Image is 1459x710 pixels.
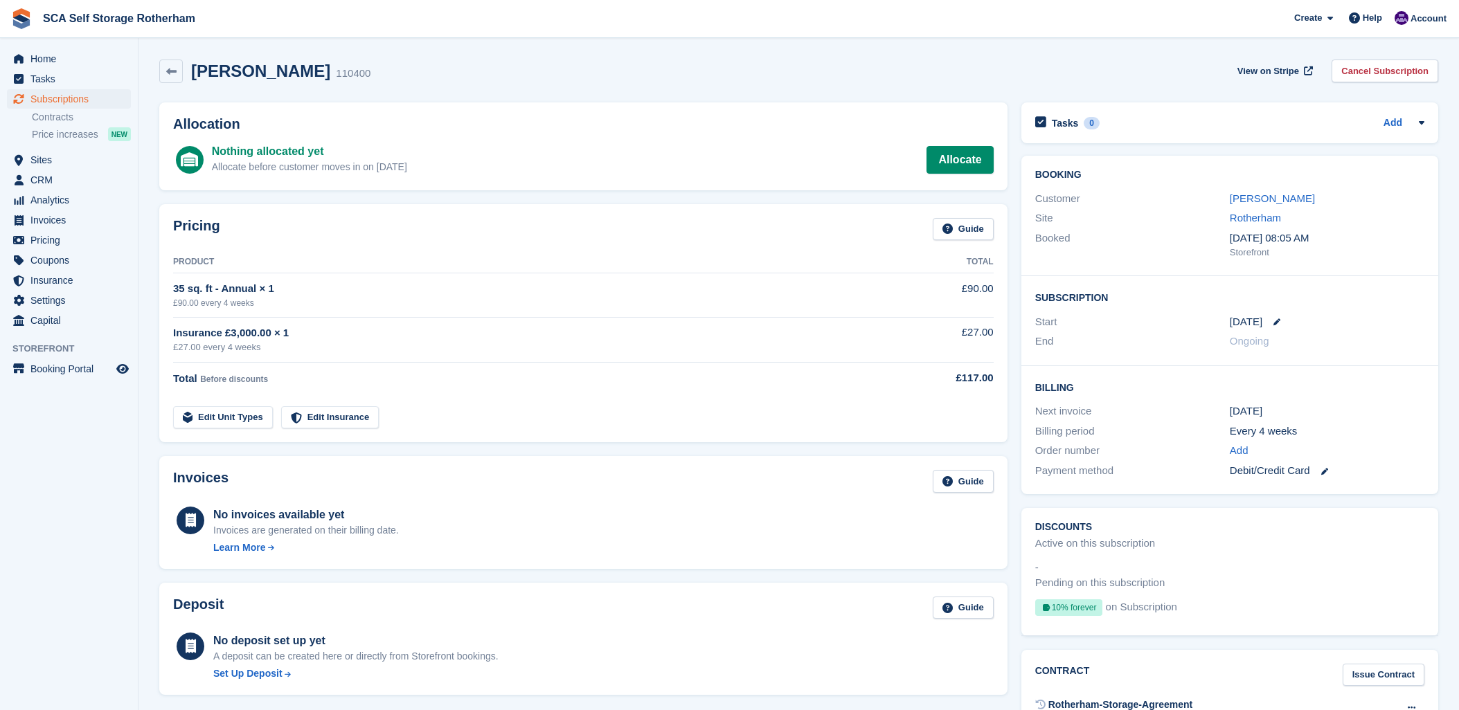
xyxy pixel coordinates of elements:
span: Tasks [30,69,114,89]
span: Create [1294,11,1322,25]
span: Price increases [32,128,98,141]
h2: [PERSON_NAME] [191,62,330,80]
div: NEW [108,127,131,141]
a: Guide [933,597,994,619]
div: Learn More [213,540,265,555]
a: menu [7,69,131,89]
th: Total [867,251,994,273]
a: Add [1384,116,1402,131]
img: stora-icon-8386f47178a22dfd0bd8f6a31ec36ba5ce8667c1dd55bd0f319d3a0aa187defe.svg [11,8,32,29]
div: Insurance £3,000.00 × 1 [173,325,867,341]
span: Booking Portal [30,359,114,379]
div: Storefront [1230,246,1424,260]
h2: Contract [1035,664,1090,686]
div: Site [1035,210,1230,226]
span: on Subscription [1106,599,1177,621]
time: 2025-09-30 00:00:00 UTC [1230,314,1262,330]
a: menu [7,89,131,109]
span: Analytics [30,190,114,210]
h2: Discounts [1035,522,1424,533]
a: Learn More [213,540,399,555]
h2: Invoices [173,470,229,493]
a: menu [7,251,131,270]
a: Edit Unit Types [173,406,273,429]
a: menu [7,210,131,230]
a: menu [7,311,131,330]
div: [DATE] [1230,403,1424,419]
div: Order number [1035,443,1230,459]
div: Booked [1035,230,1230,260]
a: menu [7,49,131,69]
div: Pending on this subscription [1035,575,1165,591]
div: £117.00 [867,370,994,386]
th: Product [173,251,867,273]
span: Subscriptions [30,89,114,109]
h2: Billing [1035,380,1424,394]
a: SCA Self Storage Rotherham [37,7,201,30]
div: 10% forever [1035,599,1103,616]
span: Coupons [30,251,114,270]
a: Guide [933,470,994,493]
a: Price increases NEW [32,127,131,142]
h2: Allocation [173,116,994,132]
p: A deposit can be created here or directly from Storefront bookings. [213,649,499,664]
a: Add [1230,443,1248,459]
div: 110400 [336,66,370,82]
span: Ongoing [1230,335,1269,347]
h2: Subscription [1035,290,1424,304]
a: Guide [933,218,994,241]
span: Home [30,49,114,69]
span: Settings [30,291,114,310]
div: 35 sq. ft - Annual × 1 [173,281,867,297]
a: View on Stripe [1232,60,1316,82]
div: Billing period [1035,424,1230,439]
a: menu [7,170,131,190]
a: menu [7,271,131,290]
h2: Pricing [173,218,220,241]
a: Preview store [114,361,131,377]
td: £27.00 [867,317,994,362]
a: Edit Insurance [281,406,379,429]
div: End [1035,334,1230,349]
td: £90.00 [867,273,994,317]
a: menu [7,190,131,210]
span: Pricing [30,230,114,250]
div: 0 [1084,117,1100,129]
span: CRM [30,170,114,190]
a: Cancel Subscription [1332,60,1438,82]
span: Help [1363,11,1382,25]
a: Rotherham [1230,212,1281,224]
div: Next invoice [1035,403,1230,419]
div: Nothing allocated yet [212,143,407,160]
div: Set Up Deposit [213,666,283,681]
div: Invoices are generated on their billing date. [213,523,399,538]
span: Account [1411,12,1447,26]
div: [DATE] 08:05 AM [1230,230,1424,246]
span: Before discounts [200,374,268,384]
h2: Tasks [1052,117,1079,129]
div: No invoices available yet [213,507,399,523]
span: Capital [30,311,114,330]
a: menu [7,150,131,170]
a: menu [7,359,131,379]
a: Contracts [32,111,131,124]
span: Sites [30,150,114,170]
div: Payment method [1035,463,1230,479]
a: menu [7,230,131,250]
div: Every 4 weeks [1230,424,1424,439]
a: Issue Contract [1343,664,1424,686]
div: Active on this subscription [1035,536,1155,552]
a: Allocate [927,146,993,174]
div: No deposit set up yet [213,632,499,649]
a: menu [7,291,131,310]
div: Start [1035,314,1230,330]
div: £27.00 every 4 weeks [173,340,867,354]
span: View on Stripe [1237,64,1299,78]
h2: Booking [1035,170,1424,181]
span: Storefront [12,342,138,356]
a: [PERSON_NAME] [1230,192,1315,204]
div: Debit/Credit Card [1230,463,1424,479]
a: Set Up Deposit [213,666,499,681]
span: - [1035,560,1039,576]
div: Customer [1035,191,1230,207]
